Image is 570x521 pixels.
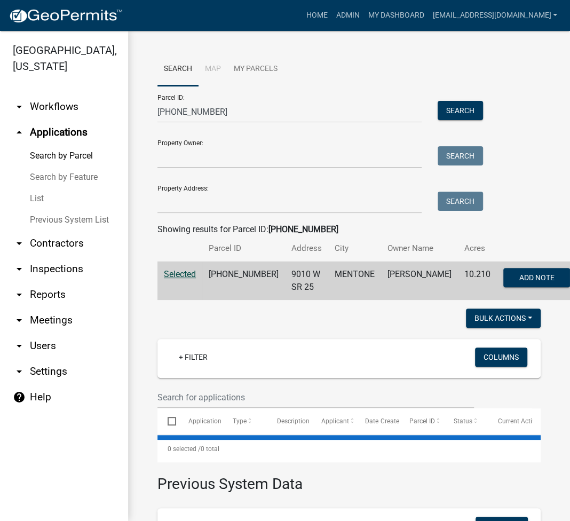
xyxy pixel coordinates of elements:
th: Address [285,236,328,261]
i: help [13,391,26,404]
td: 9010 W SR 25 [285,262,328,301]
span: Application Number [188,417,247,425]
i: arrow_drop_down [13,237,26,250]
i: arrow_drop_up [13,126,26,139]
datatable-header-cell: Current Activity [488,408,532,434]
span: Current Activity [498,417,542,425]
div: 0 total [157,436,541,462]
i: arrow_drop_down [13,365,26,378]
span: Type [233,417,247,425]
td: MENTONE [328,262,381,301]
button: Search [438,192,483,211]
span: Date Created [365,417,402,425]
th: Owner Name [381,236,458,261]
a: Search [157,52,199,86]
span: Applicant [321,417,349,425]
strong: [PHONE_NUMBER] [268,224,338,234]
datatable-header-cell: Parcel ID [399,408,444,434]
input: Search for applications [157,386,474,408]
button: Bulk Actions [466,309,541,328]
datatable-header-cell: Type [222,408,266,434]
datatable-header-cell: Select [157,408,178,434]
span: Description [276,417,309,425]
a: My Dashboard [363,5,428,26]
button: Add Note [503,268,570,287]
span: Add Note [519,273,555,282]
span: Parcel ID [409,417,435,425]
datatable-header-cell: Description [266,408,311,434]
span: Status [454,417,472,425]
i: arrow_drop_down [13,314,26,327]
td: 10.210 [458,262,497,301]
th: City [328,236,381,261]
td: [PERSON_NAME] [381,262,458,301]
button: Search [438,146,483,165]
i: arrow_drop_down [13,263,26,275]
a: My Parcels [227,52,284,86]
datatable-header-cell: Date Created [355,408,399,434]
th: Acres [458,236,497,261]
i: arrow_drop_down [13,288,26,301]
h3: Previous System Data [157,462,541,495]
a: [EMAIL_ADDRESS][DOMAIN_NAME] [428,5,561,26]
button: Columns [475,348,527,367]
div: Showing results for Parcel ID: [157,223,541,236]
datatable-header-cell: Application Number [178,408,222,434]
a: + Filter [170,348,216,367]
td: [PHONE_NUMBER] [202,262,285,301]
a: Home [302,5,331,26]
i: arrow_drop_down [13,100,26,113]
a: Selected [164,269,196,279]
span: 0 selected / [168,445,201,453]
button: Search [438,101,483,120]
datatable-header-cell: Applicant [311,408,355,434]
datatable-header-cell: Status [444,408,488,434]
th: Parcel ID [202,236,285,261]
a: Admin [331,5,363,26]
i: arrow_drop_down [13,340,26,352]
